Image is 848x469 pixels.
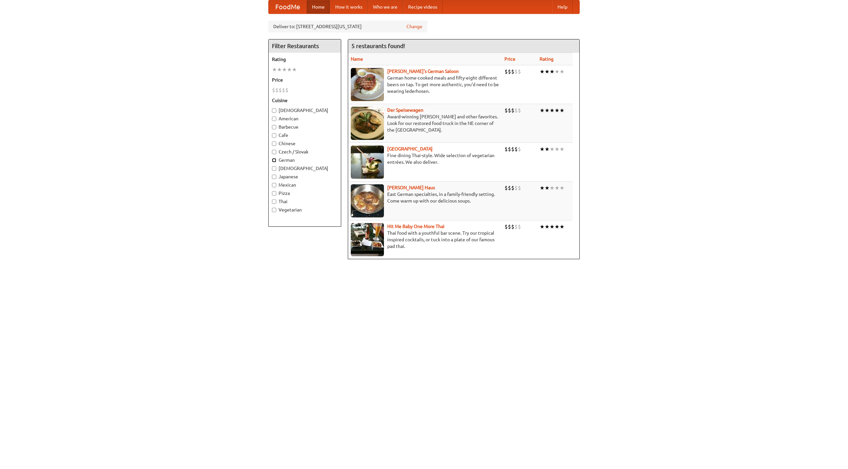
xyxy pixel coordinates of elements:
li: ★ [287,66,292,73]
input: German [272,158,276,162]
input: Barbecue [272,125,276,129]
label: Chinese [272,140,338,147]
li: ★ [555,146,559,153]
li: $ [508,146,511,153]
li: $ [511,184,514,192]
li: $ [508,107,511,114]
li: ★ [555,223,559,230]
label: [DEMOGRAPHIC_DATA] [272,107,338,114]
input: [DEMOGRAPHIC_DATA] [272,166,276,171]
img: esthers.jpg [351,68,384,101]
p: Thai food with a youthful bar scene. Try our tropical inspired cocktails, or tuck into a plate of... [351,230,499,250]
li: ★ [292,66,297,73]
input: Czech / Slovak [272,150,276,154]
input: American [272,117,276,121]
li: $ [504,223,508,230]
a: Price [504,56,515,62]
li: ★ [272,66,277,73]
li: ★ [540,68,545,75]
label: Thai [272,198,338,205]
label: Czech / Slovak [272,148,338,155]
label: Barbecue [272,124,338,130]
li: ★ [277,66,282,73]
h5: Cuisine [272,97,338,104]
li: ★ [559,184,564,192]
li: ★ [555,68,559,75]
img: satay.jpg [351,146,384,179]
a: Change [406,23,422,30]
li: $ [508,184,511,192]
label: Vegetarian [272,206,338,213]
li: $ [508,223,511,230]
li: ★ [550,184,555,192]
li: ★ [540,223,545,230]
li: $ [272,87,275,94]
div: Deliver to: [STREET_ADDRESS][US_STATE] [268,21,427,32]
li: $ [285,87,289,94]
li: ★ [550,68,555,75]
label: Cafe [272,132,338,139]
input: Mexican [272,183,276,187]
a: Der Speisewagen [387,107,423,113]
li: $ [518,107,521,114]
li: $ [514,184,518,192]
li: ★ [540,107,545,114]
li: $ [514,107,518,114]
li: ★ [545,184,550,192]
li: ★ [540,184,545,192]
input: Japanese [272,175,276,179]
li: ★ [550,223,555,230]
a: Who we are [368,0,403,14]
a: [GEOGRAPHIC_DATA] [387,146,433,151]
label: American [272,115,338,122]
input: Thai [272,200,276,204]
li: ★ [545,146,550,153]
a: How it works [330,0,368,14]
p: Fine dining Thai-style. Wide selection of vegetarian entrées. We also deliver. [351,152,499,165]
li: $ [511,223,514,230]
li: $ [504,107,508,114]
h5: Rating [272,56,338,63]
li: $ [504,68,508,75]
li: $ [514,223,518,230]
li: $ [275,87,279,94]
a: Home [307,0,330,14]
li: $ [518,184,521,192]
p: Award-winning [PERSON_NAME] and other favorites. Look for our restored food truck in the NE corne... [351,113,499,133]
li: $ [518,68,521,75]
input: Vegetarian [272,208,276,212]
p: East German specialties, in a family-friendly setting. Come warm up with our delicious soups. [351,191,499,204]
li: $ [518,146,521,153]
li: $ [514,146,518,153]
img: kohlhaus.jpg [351,184,384,217]
h4: Filter Restaurants [269,39,341,53]
li: ★ [555,107,559,114]
li: $ [514,68,518,75]
a: Recipe videos [403,0,443,14]
label: German [272,157,338,163]
li: ★ [559,107,564,114]
input: Pizza [272,191,276,196]
a: Hit Me Baby One More Thai [387,224,445,229]
li: ★ [559,223,564,230]
label: Mexican [272,182,338,188]
li: ★ [559,146,564,153]
a: Help [552,0,573,14]
a: [PERSON_NAME]'s German Saloon [387,69,459,74]
li: ★ [545,68,550,75]
li: ★ [550,146,555,153]
img: babythai.jpg [351,223,384,256]
li: $ [282,87,285,94]
label: Pizza [272,190,338,197]
li: $ [518,223,521,230]
input: [DEMOGRAPHIC_DATA] [272,108,276,113]
li: $ [504,184,508,192]
img: speisewagen.jpg [351,107,384,140]
ng-pluralize: 5 restaurants found! [351,43,405,49]
a: [PERSON_NAME] Haus [387,185,435,190]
